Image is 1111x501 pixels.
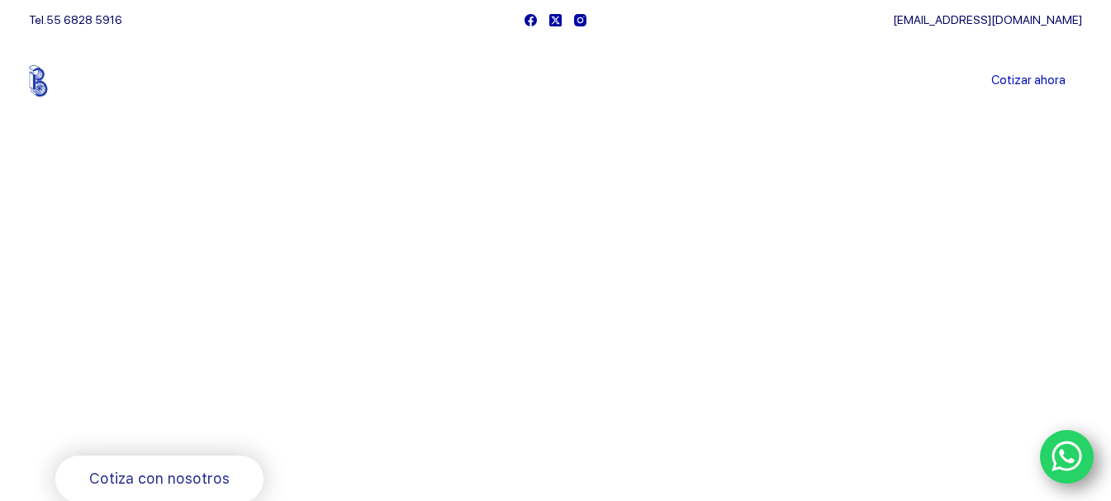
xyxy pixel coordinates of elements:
[525,14,537,26] a: Facebook
[549,14,562,26] a: X (Twitter)
[975,64,1082,97] a: Cotizar ahora
[29,13,122,26] span: Tel.
[55,413,382,433] span: Rodamientos y refacciones industriales
[55,246,267,267] span: Bienvenido a Balerytodo®
[46,13,122,26] a: 55 6828 5916
[1040,430,1094,484] a: WhatsApp
[361,40,750,122] nav: Menu Principal
[55,281,529,395] span: Somos los doctores de la industria
[29,65,132,97] img: Balerytodo
[89,467,230,491] span: Cotiza con nosotros
[574,14,586,26] a: Instagram
[893,13,1082,26] a: [EMAIL_ADDRESS][DOMAIN_NAME]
